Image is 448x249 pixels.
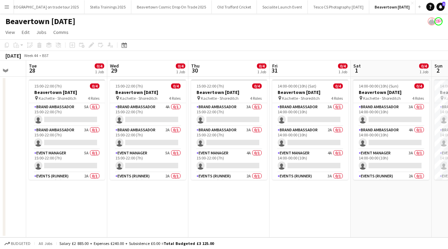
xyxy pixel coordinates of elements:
app-user-avatar: Danielle Ferguson [428,17,436,25]
button: Tesco CS Photography [DATE] [308,0,369,14]
h1: Beavertown [DATE] [5,16,75,26]
span: View [5,29,15,35]
a: Comms [51,28,71,37]
span: Comms [53,29,69,35]
button: Stella Trainings 2025 [85,0,131,14]
span: Edit [22,29,30,35]
span: 1 [442,2,445,6]
a: Jobs [34,28,49,37]
button: Socialite Launch Event [257,0,308,14]
button: Beavertown Cosmic Drop On Trade 2025 [131,0,212,14]
button: Beavertown [DATE] [369,0,415,14]
a: Edit [19,28,32,37]
button: Budgeted [3,240,32,247]
span: Jobs [36,29,46,35]
div: BST [42,53,49,58]
span: Total Budgeted £3 125.00 [164,241,214,246]
button: [GEOGRAPHIC_DATA] on trade tour 2025 [4,0,85,14]
div: [DATE] [5,52,21,59]
span: All jobs [37,241,54,246]
app-user-avatar: Soozy Peters [434,17,443,25]
span: Week 44 [22,53,39,58]
div: Salary £2 885.00 + Expenses £240.00 + Subsistence £0.00 = [59,241,214,246]
button: Old Trafford Cricket [212,0,257,14]
span: Budgeted [11,241,31,246]
a: View [3,28,18,37]
a: 1 [436,3,445,11]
